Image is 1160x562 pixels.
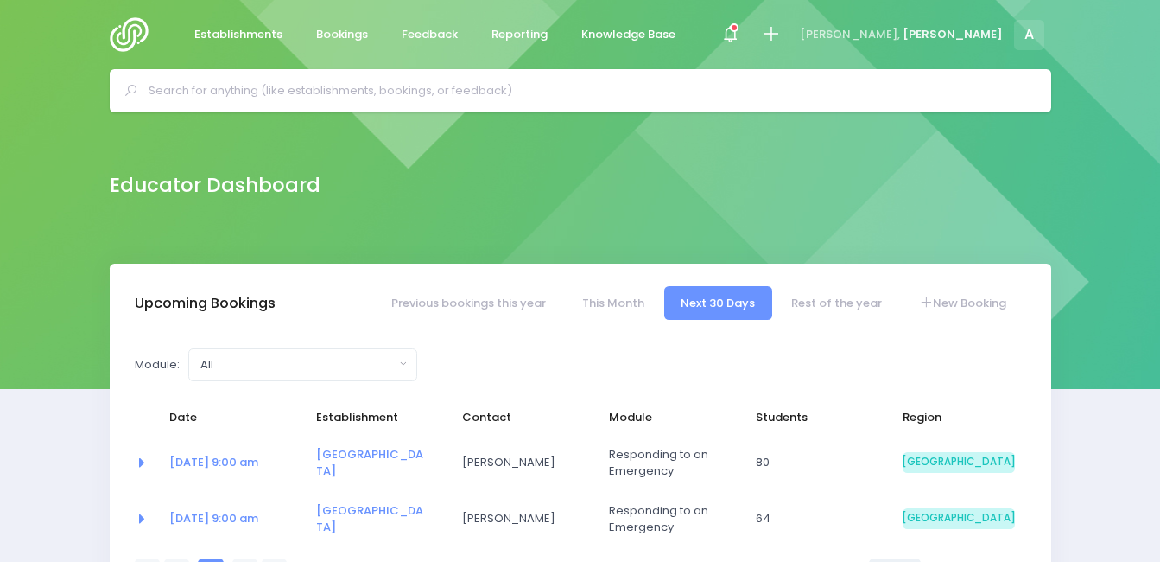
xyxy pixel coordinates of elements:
[316,446,423,480] a: [GEOGRAPHIC_DATA]
[891,491,1026,547] td: South Island
[188,348,417,381] button: All
[609,446,721,480] span: Responding to an Emergency
[462,409,574,426] span: Contact
[374,286,562,320] a: Previous bookings this year
[756,454,868,471] span: 80
[194,26,282,43] span: Establishments
[891,435,1026,491] td: South Island
[388,18,472,52] a: Feedback
[903,409,1015,426] span: Region
[135,356,180,374] label: Module:
[756,510,868,527] span: 64
[775,286,899,320] a: Rest of the year
[158,491,305,547] td: <a href="https://app.stjis.org.nz/bookings/523983" class="font-weight-bold">09 Sep at 9:00 am</a>
[800,26,900,43] span: [PERSON_NAME],
[110,174,320,197] h2: Educator Dashboard
[491,26,548,43] span: Reporting
[316,409,428,426] span: Establishment
[305,435,452,491] td: <a href="https://app.stjis.org.nz/establishments/203657" class="font-weight-bold">North East Vall...
[200,356,395,374] div: All
[745,435,891,491] td: 80
[169,409,282,426] span: Date
[478,18,562,52] a: Reporting
[135,295,276,312] h3: Upcoming Bookings
[462,454,574,471] span: [PERSON_NAME]
[316,26,368,43] span: Bookings
[567,18,690,52] a: Knowledge Base
[598,435,745,491] td: Responding to an Emergency
[158,435,305,491] td: <a href="https://app.stjis.org.nz/bookings/523918" class="font-weight-bold">26 Aug at 9:00 am</a>
[598,491,745,547] td: Responding to an Emergency
[181,18,297,52] a: Establishments
[451,435,598,491] td: Karli van Staden
[903,508,1015,529] span: [GEOGRAPHIC_DATA]
[402,26,458,43] span: Feedback
[149,78,1027,104] input: Search for anything (like establishments, bookings, or feedback)
[169,454,258,470] a: [DATE] 9:00 am
[745,491,891,547] td: 64
[756,409,868,426] span: Students
[903,26,1003,43] span: [PERSON_NAME]
[609,409,721,426] span: Module
[609,502,721,536] span: Responding to an Emergency
[302,18,383,52] a: Bookings
[565,286,661,320] a: This Month
[451,491,598,547] td: Deborah Keach
[581,26,675,43] span: Knowledge Base
[1014,20,1044,50] span: A
[902,286,1023,320] a: New Booking
[305,491,452,547] td: <a href="https://app.stjis.org.nz/establishments/200221" class="font-weight-bold">Romahapa School...
[903,452,1015,473] span: [GEOGRAPHIC_DATA]
[462,510,574,527] span: [PERSON_NAME]
[316,502,423,536] a: [GEOGRAPHIC_DATA]
[169,510,258,527] a: [DATE] 9:00 am
[110,17,159,52] img: Logo
[664,286,772,320] a: Next 30 Days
